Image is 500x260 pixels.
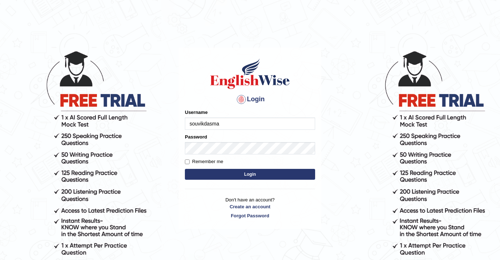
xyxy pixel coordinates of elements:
[185,196,315,219] p: Don't have an account?
[209,57,291,90] img: Logo of English Wise sign in for intelligent practice with AI
[185,169,315,180] button: Login
[185,133,207,140] label: Password
[185,94,315,105] h4: Login
[185,203,315,210] a: Create an account
[185,158,223,165] label: Remember me
[185,212,315,219] a: Forgot Password
[185,109,208,116] label: Username
[185,159,190,164] input: Remember me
